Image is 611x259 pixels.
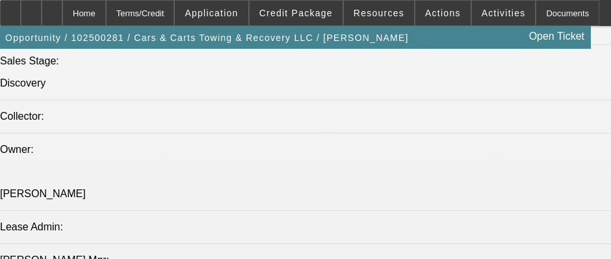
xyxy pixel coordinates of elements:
span: Actions [425,8,461,18]
button: Credit Package [250,1,343,25]
button: Activities [472,1,536,25]
span: Application [185,8,238,18]
span: Opportunity / 102500281 / Cars & Carts Towing & Recovery LLC / [PERSON_NAME] [5,33,409,43]
button: Resources [344,1,414,25]
span: Credit Package [259,8,333,18]
button: Application [175,1,248,25]
a: Open Ticket [524,25,590,48]
span: Activities [482,8,526,18]
span: Resources [354,8,404,18]
button: Actions [415,1,471,25]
